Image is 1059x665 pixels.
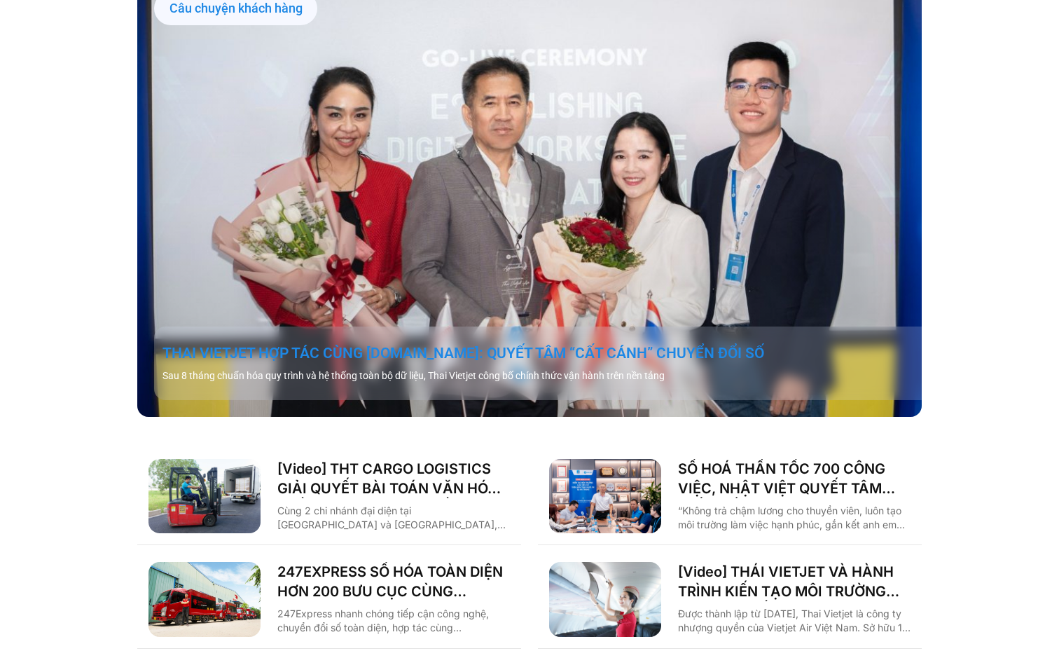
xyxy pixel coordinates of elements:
[277,504,510,532] p: Cùng 2 chi nhánh đại diện tại [GEOGRAPHIC_DATA] và [GEOGRAPHIC_DATA], THT Cargo Logistics là một ...
[277,562,510,601] a: 247EXPRESS SỐ HÓA TOÀN DIỆN HƠN 200 BƯU CỤC CÙNG [DOMAIN_NAME]
[277,459,510,498] a: [Video] THT CARGO LOGISTICS GIẢI QUYẾT BÀI TOÁN VĂN HÓA NHẰM TĂNG TRƯỞNG BỀN VỮNG CÙNG BASE
[678,562,911,601] a: [Video] THÁI VIETJET VÀ HÀNH TRÌNH KIẾN TẠO MÔI TRƯỜNG LÀM VIỆC SỐ CÙNG [DOMAIN_NAME]
[162,369,930,383] p: Sau 8 tháng chuẩn hóa quy trình và hệ thống toàn bộ dữ liệu, Thai Vietjet công bố chính thức vận ...
[678,459,911,498] a: SỐ HOÁ THẦN TỐC 700 CÔNG VIỆC, NHẬT VIỆT QUYẾT TÂM “GẮN KẾT TÀU – BỜ”
[678,607,911,635] p: Được thành lập từ [DATE], Thai Vietjet là công ty nhượng quyền của Vietjet Air Việt Nam. Sở hữu 1...
[162,343,930,363] a: THAI VIETJET HỢP TÁC CÙNG [DOMAIN_NAME]: QUYẾT TÂM “CẤT CÁNH” CHUYỂN ĐỔI SỐ
[277,607,510,635] p: 247Express nhanh chóng tiếp cận công nghệ, chuyển đổi số toàn diện, hợp tác cùng [DOMAIN_NAME] để...
[148,562,261,637] img: 247 express chuyển đổi số cùng base
[678,504,911,532] p: “Không trả chậm lương cho thuyền viên, luôn tạo môi trường làm việc hạnh phúc, gắn kết anh em tàu...
[549,562,661,637] img: Thai VietJet chuyển đổi số cùng Basevn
